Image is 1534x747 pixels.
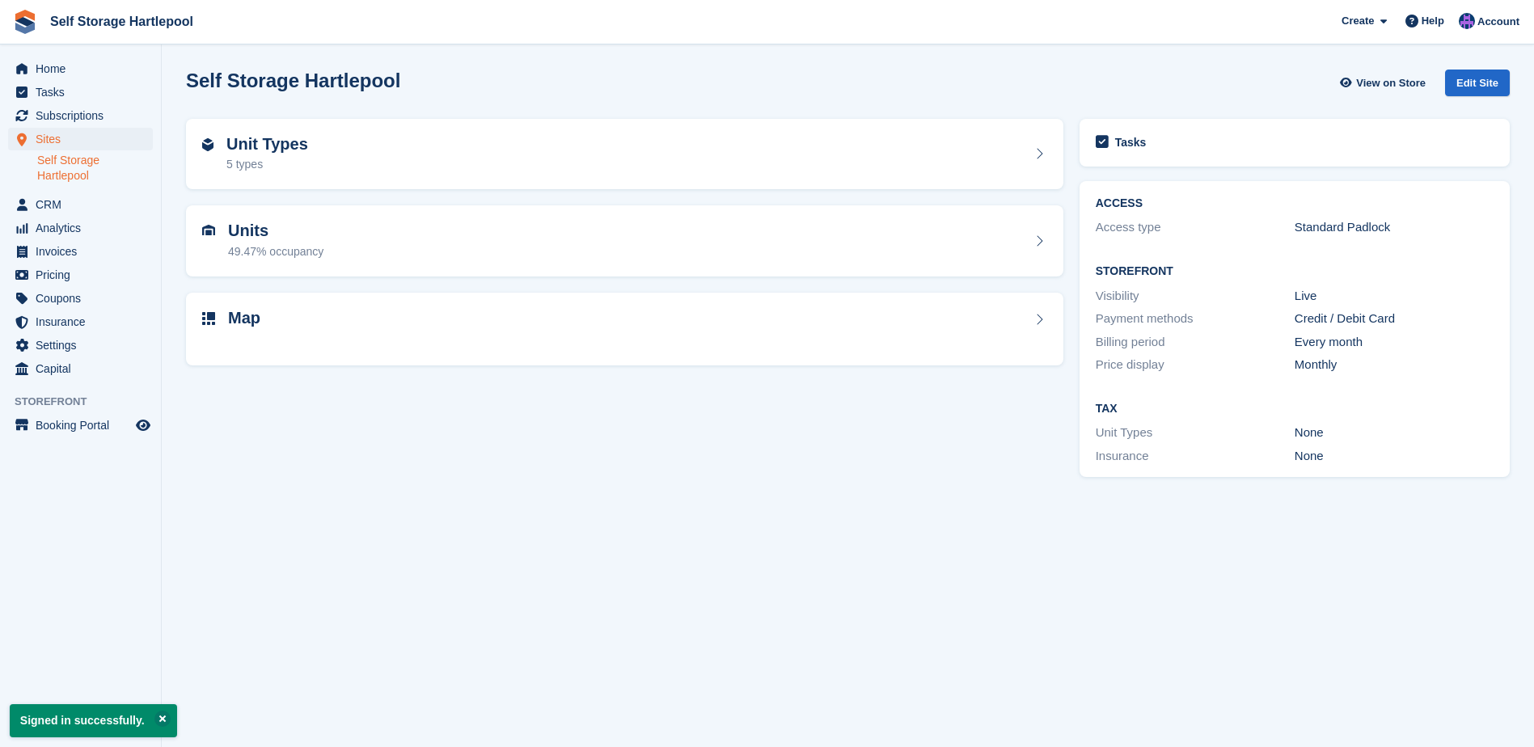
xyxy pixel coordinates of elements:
[36,193,133,216] span: CRM
[8,128,153,150] a: menu
[1096,424,1295,442] div: Unit Types
[1459,13,1475,29] img: Sean Wood
[186,119,1063,190] a: Unit Types 5 types
[8,81,153,103] a: menu
[8,240,153,263] a: menu
[226,135,308,154] h2: Unit Types
[186,70,400,91] h2: Self Storage Hartlepool
[1096,265,1494,278] h2: Storefront
[8,264,153,286] a: menu
[8,287,153,310] a: menu
[36,240,133,263] span: Invoices
[36,264,133,286] span: Pricing
[13,10,37,34] img: stora-icon-8386f47178a22dfd0bd8f6a31ec36ba5ce8667c1dd55bd0f319d3a0aa187defe.svg
[36,81,133,103] span: Tasks
[202,312,215,325] img: map-icn-33ee37083ee616e46c38cad1a60f524a97daa1e2b2c8c0bc3eb3415660979fc1.svg
[228,222,323,240] h2: Units
[44,8,200,35] a: Self Storage Hartlepool
[1422,13,1444,29] span: Help
[228,309,260,327] h2: Map
[1356,75,1426,91] span: View on Store
[1096,403,1494,416] h2: Tax
[36,414,133,437] span: Booking Portal
[1096,197,1494,210] h2: ACCESS
[36,217,133,239] span: Analytics
[1096,447,1295,466] div: Insurance
[1445,70,1510,103] a: Edit Site
[8,217,153,239] a: menu
[15,394,161,410] span: Storefront
[36,357,133,380] span: Capital
[1096,356,1295,374] div: Price display
[8,104,153,127] a: menu
[202,138,213,151] img: unit-type-icn-2b2737a686de81e16bb02015468b77c625bbabd49415b5ef34ead5e3b44a266d.svg
[186,205,1063,276] a: Units 49.47% occupancy
[36,57,133,80] span: Home
[133,416,153,435] a: Preview store
[8,310,153,333] a: menu
[1295,287,1494,306] div: Live
[228,243,323,260] div: 49.47% occupancy
[8,193,153,216] a: menu
[8,414,153,437] a: menu
[1295,447,1494,466] div: None
[37,153,153,184] a: Self Storage Hartlepool
[1096,333,1295,352] div: Billing period
[1477,14,1519,30] span: Account
[1295,356,1494,374] div: Monthly
[1295,310,1494,328] div: Credit / Debit Card
[36,334,133,357] span: Settings
[1295,218,1494,237] div: Standard Padlock
[1295,424,1494,442] div: None
[10,704,177,737] p: Signed in successfully.
[36,310,133,333] span: Insurance
[36,104,133,127] span: Subscriptions
[1445,70,1510,96] div: Edit Site
[1342,13,1374,29] span: Create
[186,293,1063,366] a: Map
[8,357,153,380] a: menu
[1115,135,1147,150] h2: Tasks
[1337,70,1432,96] a: View on Store
[1096,310,1295,328] div: Payment methods
[1096,218,1295,237] div: Access type
[8,57,153,80] a: menu
[226,156,308,173] div: 5 types
[36,128,133,150] span: Sites
[8,334,153,357] a: menu
[202,225,215,236] img: unit-icn-7be61d7bf1b0ce9d3e12c5938cc71ed9869f7b940bace4675aadf7bd6d80202e.svg
[1096,287,1295,306] div: Visibility
[1295,333,1494,352] div: Every month
[36,287,133,310] span: Coupons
